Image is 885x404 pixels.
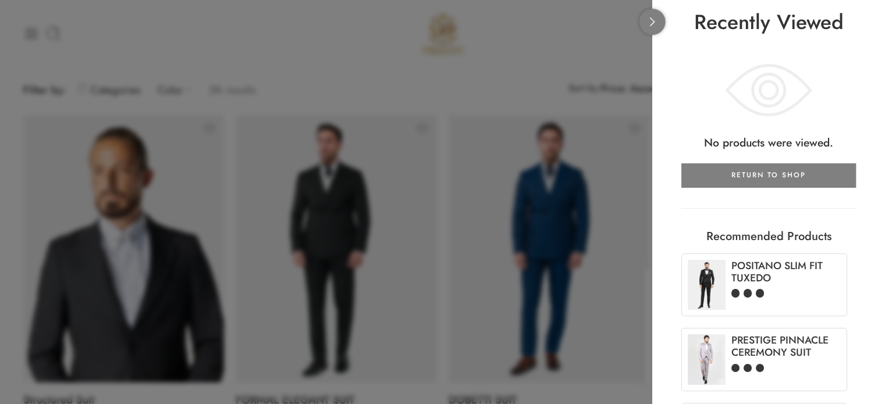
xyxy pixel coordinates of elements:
[681,163,856,188] a: RETURN TO SHOP
[670,47,868,188] p: No products were viewed.
[731,260,841,284] a: POSITANO SLIM FIT TUXEDO
[658,9,879,35] span: Recently Viewed
[731,334,841,359] a: PRESTIGE PINNACLE CEREMONY SUIT
[681,228,856,245] h3: Recommended Products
